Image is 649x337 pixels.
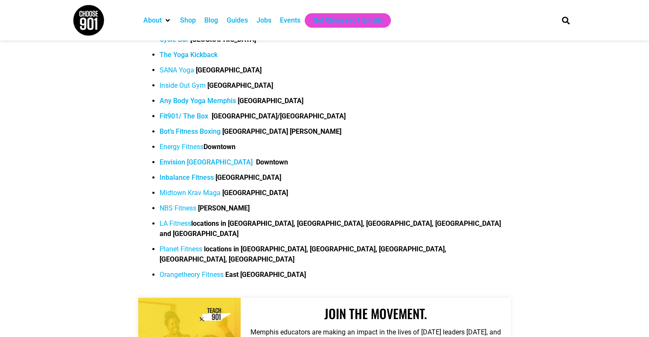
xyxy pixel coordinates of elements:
[204,143,236,151] b: Downtown
[227,15,248,26] a: Guides
[222,127,288,135] strong: [GEOGRAPHIC_DATA]
[249,306,503,321] h2: Join the movement.
[160,245,202,253] a: Planet Fitness
[196,66,262,74] b: [GEOGRAPHIC_DATA]
[238,97,303,105] strong: [GEOGRAPHIC_DATA]
[160,66,194,74] a: SANA Yoga
[160,204,196,212] a: NBS Fitness
[204,15,218,26] a: Blog
[139,13,547,28] nav: Main nav
[139,13,176,28] div: About
[143,15,162,26] a: About
[290,127,341,135] b: [PERSON_NAME]
[280,15,300,26] a: Events
[215,173,281,181] b: [GEOGRAPHIC_DATA]
[222,189,288,197] b: [GEOGRAPHIC_DATA]
[160,245,446,263] b: locations in [GEOGRAPHIC_DATA], [GEOGRAPHIC_DATA], [GEOGRAPHIC_DATA], [GEOGRAPHIC_DATA], [GEOGRAP...
[160,189,221,197] a: Midtown Krav Maga
[212,112,346,120] b: [GEOGRAPHIC_DATA]/[GEOGRAPHIC_DATA]
[160,81,206,89] a: Inside Out Gym
[313,15,382,26] a: Get Choose901 Emails
[256,15,271,26] a: Jobs
[160,127,221,135] a: Bot’s Fitness Boxing
[160,158,253,166] a: Envision [GEOGRAPHIC_DATA]
[160,35,189,43] a: Cycle Bar
[160,219,501,238] b: locations in [GEOGRAPHIC_DATA], [GEOGRAPHIC_DATA], [GEOGRAPHIC_DATA], [GEOGRAPHIC_DATA] and [GEOG...
[256,158,288,166] b: Downtown
[160,112,208,120] a: Fit901/ The Box
[160,173,214,181] a: Inbalance Fitness
[160,219,191,228] a: LA Fitness
[190,35,256,43] strong: [GEOGRAPHIC_DATA]
[160,271,224,279] a: Orangetheory Fitness
[160,143,204,151] a: Energy Fitness
[160,97,236,105] a: Any Body Yoga Memphis
[207,81,273,89] b: [GEOGRAPHIC_DATA]
[198,204,250,212] b: [PERSON_NAME]
[559,13,573,27] div: Search
[160,51,218,59] a: The Yoga Kickback
[225,271,306,279] b: East [GEOGRAPHIC_DATA]
[180,15,196,26] a: Shop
